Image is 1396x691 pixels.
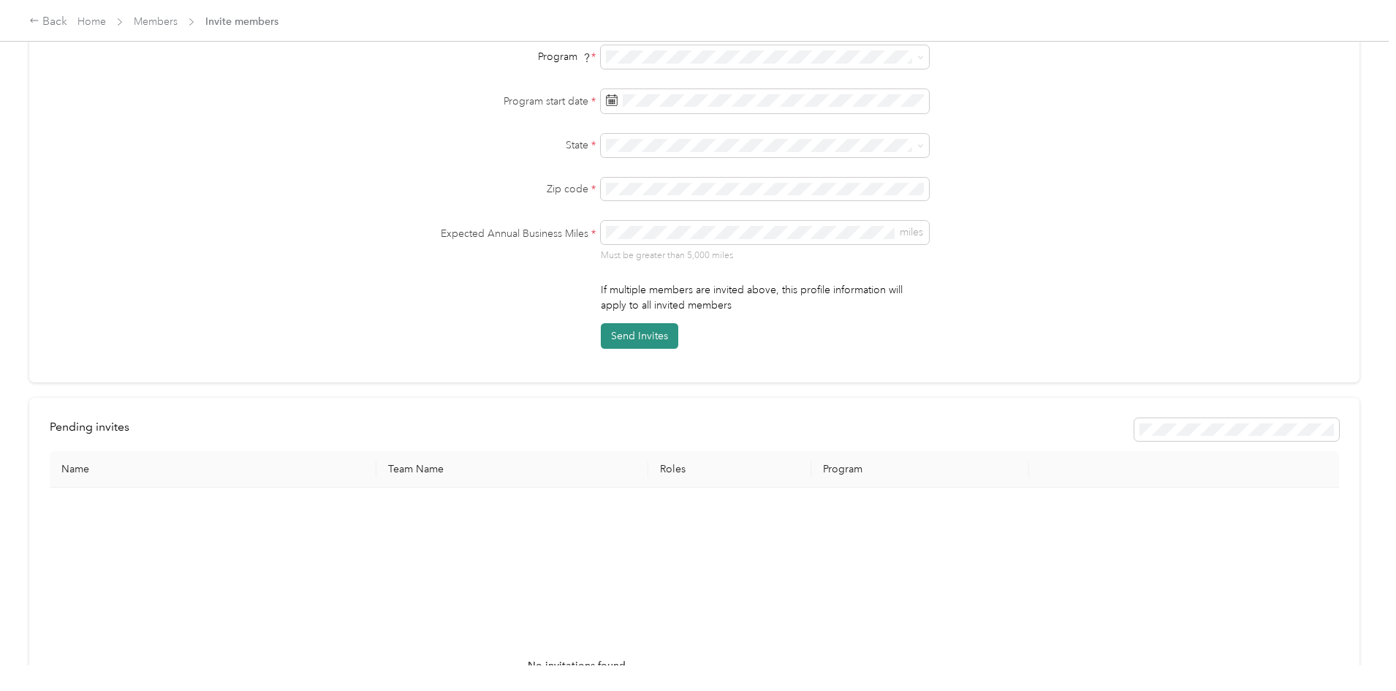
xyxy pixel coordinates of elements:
[811,451,1029,488] th: Program
[205,14,278,29] span: Invite members
[413,49,596,64] div: Program
[376,451,648,488] th: Team Name
[601,282,929,313] p: If multiple members are invited above, this profile information will apply to all invited members
[648,451,811,488] th: Roles
[134,15,178,28] a: Members
[50,418,140,442] div: left-menu
[413,226,596,241] label: Expected Annual Business Miles
[601,323,678,349] button: Send Invites
[77,15,106,28] a: Home
[1314,609,1396,691] iframe: Everlance-gr Chat Button Frame
[528,658,626,674] span: No invitations found
[413,94,596,109] label: Program start date
[1134,418,1339,442] div: Resend all invitations
[29,13,67,31] div: Back
[50,420,129,434] span: Pending invites
[413,137,596,153] label: State
[413,181,596,197] label: Zip code
[900,226,923,238] span: miles
[601,249,929,263] p: Must be greater than 5,000 miles
[50,451,376,488] th: Name
[50,418,1339,442] div: info-bar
